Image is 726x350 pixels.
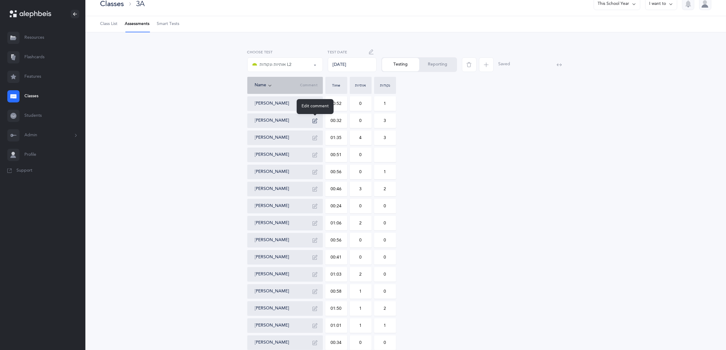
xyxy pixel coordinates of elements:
[326,165,347,179] input: MM:SS
[255,203,289,209] button: [PERSON_NAME]
[326,319,347,333] input: MM:SS
[255,152,289,158] button: [PERSON_NAME]
[255,323,289,329] button: [PERSON_NAME]
[326,233,347,247] input: MM:SS
[157,21,179,27] span: Smart Tests
[255,237,289,243] button: [PERSON_NAME]
[255,186,289,192] button: [PERSON_NAME]
[252,61,292,68] div: אותיות ונקודות L2
[326,182,347,196] input: MM:SS
[300,83,317,88] span: Comment
[255,340,289,346] button: [PERSON_NAME]
[499,62,510,66] span: Saved
[255,271,289,277] button: [PERSON_NAME]
[327,84,346,87] div: Time
[326,199,347,213] input: MM:SS
[247,57,323,72] button: אותיות ונקודות L2
[376,84,395,87] div: נקודות
[326,336,347,350] input: MM:SS
[255,101,289,107] button: [PERSON_NAME]
[326,114,347,128] input: MM:SS
[328,57,377,72] div: [DATE]
[255,305,289,312] button: [PERSON_NAME]
[247,49,323,55] label: Choose test
[326,267,347,281] input: MM:SS
[255,288,289,295] button: [PERSON_NAME]
[255,169,289,175] button: [PERSON_NAME]
[328,49,377,55] label: Test Date
[326,97,347,111] input: MM:SS
[255,254,289,260] button: [PERSON_NAME]
[297,99,334,114] div: Edit comment
[16,168,32,174] span: Support
[326,302,347,316] input: MM:SS
[326,148,347,162] input: MM:SS
[255,82,300,89] div: Name
[100,21,117,27] span: Class List
[255,118,289,124] button: [PERSON_NAME]
[419,58,456,71] button: Reporting
[255,135,289,141] button: [PERSON_NAME]
[326,216,347,230] input: MM:SS
[326,131,347,145] input: MM:SS
[255,220,289,226] button: [PERSON_NAME]
[326,250,347,264] input: MM:SS
[351,84,370,87] div: אותיות
[326,284,347,298] input: MM:SS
